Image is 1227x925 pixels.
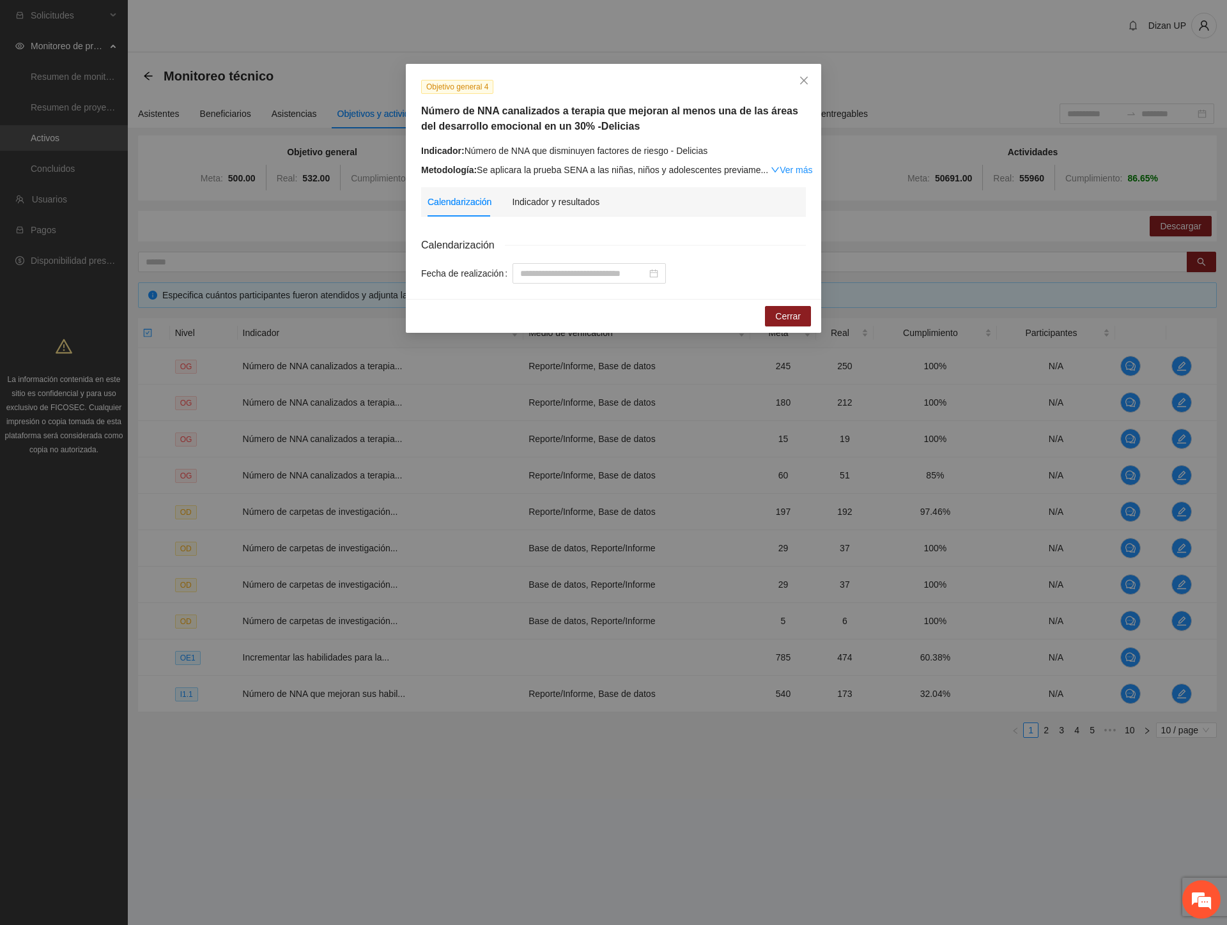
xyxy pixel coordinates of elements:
[512,195,599,209] div: Indicador y resultados
[74,171,176,300] span: Estamos en línea.
[520,266,647,280] input: Fecha de realización
[421,237,505,253] span: Calendarización
[421,165,477,175] strong: Metodología:
[771,165,812,175] a: Expand
[421,163,806,177] div: Se aplicara la prueba SENA a las niñas, niños y adolescentes previame
[787,64,821,98] button: Close
[799,75,809,86] span: close
[421,144,806,158] div: Número de NNA que disminuyen factores de riesgo - Delicias
[771,165,780,174] span: down
[765,306,811,326] button: Cerrar
[421,146,465,156] strong: Indicador:
[428,195,491,209] div: Calendarización
[421,263,513,284] label: Fecha de realización
[760,165,768,175] span: ...
[775,309,801,323] span: Cerrar
[66,65,215,82] div: Chatee con nosotros ahora
[6,349,243,394] textarea: Escriba su mensaje y pulse “Intro”
[210,6,240,37] div: Minimizar ventana de chat en vivo
[421,103,806,134] h5: Número de NNA canalizados a terapia que mejoran al menos una de las áreas del desarrollo emociona...
[421,80,493,94] span: Objetivo general 4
